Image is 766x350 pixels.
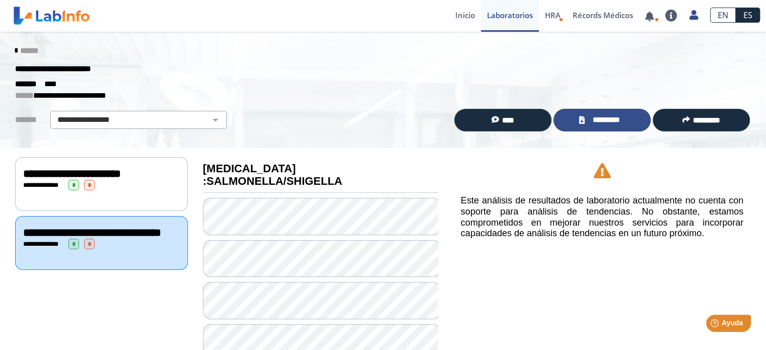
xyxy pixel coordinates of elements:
iframe: Help widget launcher [676,311,755,339]
h5: Este análisis de resultados de laboratorio actualmente no cuenta con soporte para análisis de ten... [461,195,743,239]
span: HRA [545,10,561,20]
a: EN [710,8,736,23]
b: [MEDICAL_DATA] :SALMONELLA/SHIGELLA [203,162,342,187]
a: ES [736,8,760,23]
